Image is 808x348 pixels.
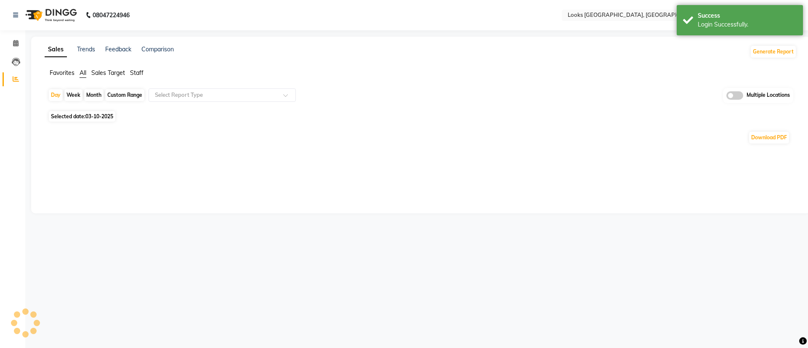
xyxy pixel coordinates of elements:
[130,69,144,77] span: Staff
[64,89,82,101] div: Week
[49,111,115,122] span: Selected date:
[698,11,797,20] div: Success
[85,113,113,120] span: 03-10-2025
[747,91,790,100] span: Multiple Locations
[80,69,86,77] span: All
[749,132,789,143] button: Download PDF
[77,45,95,53] a: Trends
[751,46,796,58] button: Generate Report
[141,45,174,53] a: Comparison
[105,89,144,101] div: Custom Range
[50,69,74,77] span: Favorites
[21,3,79,27] img: logo
[93,3,130,27] b: 08047224946
[698,20,797,29] div: Login Successfully.
[45,42,67,57] a: Sales
[84,89,104,101] div: Month
[105,45,131,53] a: Feedback
[91,69,125,77] span: Sales Target
[49,89,63,101] div: Day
